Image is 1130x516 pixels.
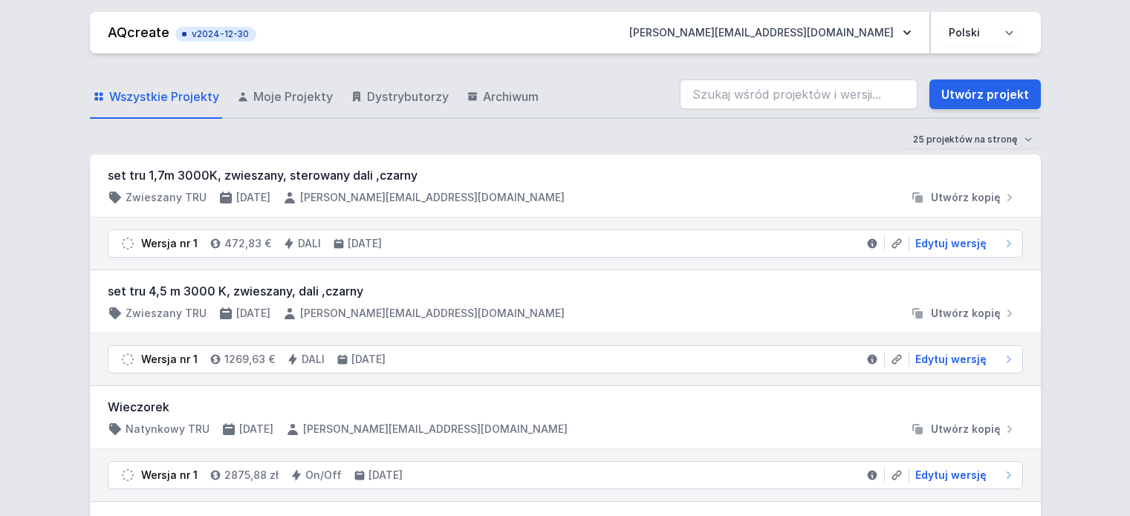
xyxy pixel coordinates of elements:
[305,468,342,483] h4: On/Off
[368,468,403,483] h4: [DATE]
[141,352,198,367] div: Wersja nr 1
[141,468,198,483] div: Wersja nr 1
[940,19,1023,46] select: Wybierz język
[108,25,169,40] a: AQcreate
[90,76,222,119] a: Wszystkie Projekty
[367,88,449,105] span: Dystrybutorzy
[109,88,219,105] span: Wszystkie Projekty
[931,306,1001,321] span: Utwórz kopię
[224,352,275,367] h4: 1269,63 €
[348,236,382,251] h4: [DATE]
[931,422,1001,437] span: Utwórz kopię
[126,306,207,321] h4: Zwieszany TRU
[224,468,279,483] h4: 2875,88 zł
[303,422,568,437] h4: [PERSON_NAME][EMAIL_ADDRESS][DOMAIN_NAME]
[108,282,1023,300] h3: set tru 4,5 m 3000 K, zwieszany, dali ,czarny
[904,306,1023,321] button: Utwórz kopię
[108,166,1023,184] h3: set tru 1,7m 3000K, zwieszany, sterowany dali ,czarny
[617,19,923,46] button: [PERSON_NAME][EMAIL_ADDRESS][DOMAIN_NAME]
[175,24,256,42] button: v2024-12-30
[183,28,249,40] span: v2024-12-30
[904,422,1023,437] button: Utwórz kopię
[300,306,565,321] h4: [PERSON_NAME][EMAIL_ADDRESS][DOMAIN_NAME]
[120,352,135,367] img: draft.svg
[224,236,271,251] h4: 472,83 €
[483,88,539,105] span: Archiwum
[253,88,333,105] span: Moje Projekty
[300,190,565,205] h4: [PERSON_NAME][EMAIL_ADDRESS][DOMAIN_NAME]
[141,236,198,251] div: Wersja nr 1
[120,468,135,483] img: draft.svg
[931,190,1001,205] span: Utwórz kopię
[126,190,207,205] h4: Zwieszany TRU
[915,352,987,367] span: Edytuj wersję
[351,352,386,367] h4: [DATE]
[680,79,918,109] input: Szukaj wśród projektów i wersji...
[236,190,270,205] h4: [DATE]
[915,468,987,483] span: Edytuj wersję
[108,398,1023,416] h3: Wieczorek
[234,76,336,119] a: Moje Projekty
[120,236,135,251] img: draft.svg
[915,236,987,251] span: Edytuj wersję
[348,76,452,119] a: Dystrybutorzy
[904,190,1023,205] button: Utwórz kopię
[909,352,1016,367] a: Edytuj wersję
[302,352,325,367] h4: DALI
[236,306,270,321] h4: [DATE]
[464,76,542,119] a: Archiwum
[239,422,273,437] h4: [DATE]
[298,236,321,251] h4: DALI
[909,468,1016,483] a: Edytuj wersję
[929,79,1041,109] a: Utwórz projekt
[126,422,210,437] h4: Natynkowy TRU
[909,236,1016,251] a: Edytuj wersję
